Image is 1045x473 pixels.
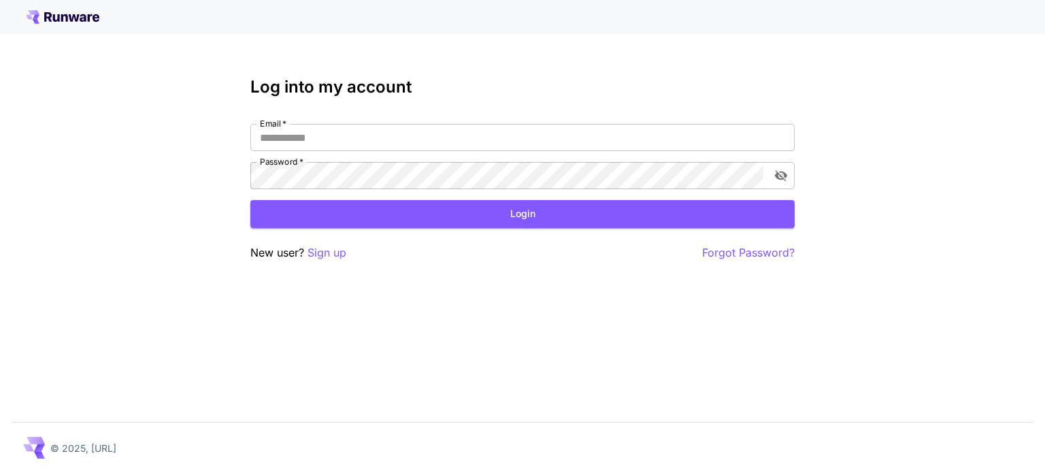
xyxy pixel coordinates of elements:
[260,118,286,129] label: Email
[250,244,346,261] p: New user?
[260,156,303,167] label: Password
[308,244,346,261] button: Sign up
[702,244,795,261] button: Forgot Password?
[250,200,795,228] button: Login
[250,78,795,97] h3: Log into my account
[50,441,116,455] p: © 2025, [URL]
[769,163,793,188] button: toggle password visibility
